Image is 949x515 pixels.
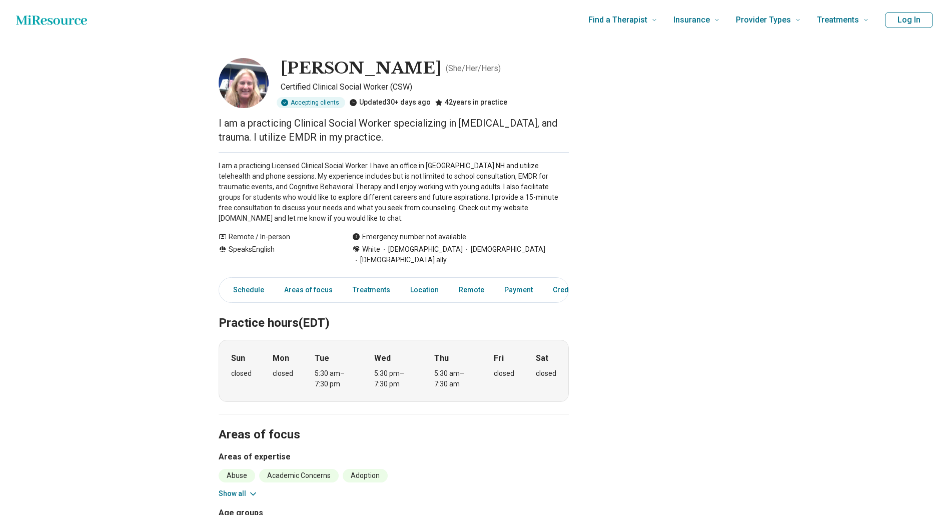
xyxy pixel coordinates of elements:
a: Areas of focus [278,280,339,300]
strong: Tue [315,352,329,364]
strong: Mon [273,352,289,364]
strong: Wed [374,352,391,364]
li: Academic Concerns [259,469,339,482]
a: Credentials [547,280,597,300]
strong: Sat [536,352,548,364]
div: Remote / In-person [219,232,332,242]
li: Adoption [343,469,388,482]
p: Certified Clinical Social Worker (CSW) [281,81,569,93]
span: [DEMOGRAPHIC_DATA] [380,244,463,255]
h2: Practice hours (EDT) [219,291,569,332]
div: closed [536,368,556,379]
p: I am a practicing Clinical Social Worker specializing in [MEDICAL_DATA], and trauma. I utilize EM... [219,116,569,144]
div: closed [273,368,293,379]
span: [DEMOGRAPHIC_DATA] ally [352,255,447,265]
div: 5:30 am – 7:30 pm [315,368,353,389]
strong: Sun [231,352,245,364]
a: Treatments [347,280,396,300]
button: Show all [219,488,258,499]
a: Location [404,280,445,300]
h3: Areas of expertise [219,451,569,463]
button: Log In [885,12,933,28]
h1: [PERSON_NAME] [281,58,442,79]
span: [DEMOGRAPHIC_DATA] [463,244,545,255]
div: closed [494,368,514,379]
img: Abby Levin, Certified Clinical Social Worker (CSW) [219,58,269,108]
div: When does the program meet? [219,340,569,402]
span: Insurance [673,13,710,27]
p: I am a practicing Licensed Clinical Social Worker. I have an office in [GEOGRAPHIC_DATA] NH and u... [219,161,569,224]
a: Home page [16,10,87,30]
h2: Areas of focus [219,402,569,443]
div: 5:30 pm – 7:30 pm [374,368,413,389]
div: Emergency number not available [352,232,466,242]
div: 42 years in practice [435,97,507,108]
div: Accepting clients [277,97,345,108]
p: ( She/Her/Hers ) [446,63,501,75]
div: closed [231,368,252,379]
div: Updated 30+ days ago [349,97,431,108]
span: Provider Types [736,13,791,27]
span: Find a Therapist [588,13,647,27]
a: Remote [453,280,490,300]
a: Schedule [221,280,270,300]
div: 5:30 am – 7:30 am [434,368,473,389]
strong: Thu [434,352,449,364]
a: Payment [498,280,539,300]
span: White [362,244,380,255]
span: Treatments [817,13,859,27]
strong: Fri [494,352,504,364]
li: Abuse [219,469,255,482]
div: Speaks English [219,244,332,265]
